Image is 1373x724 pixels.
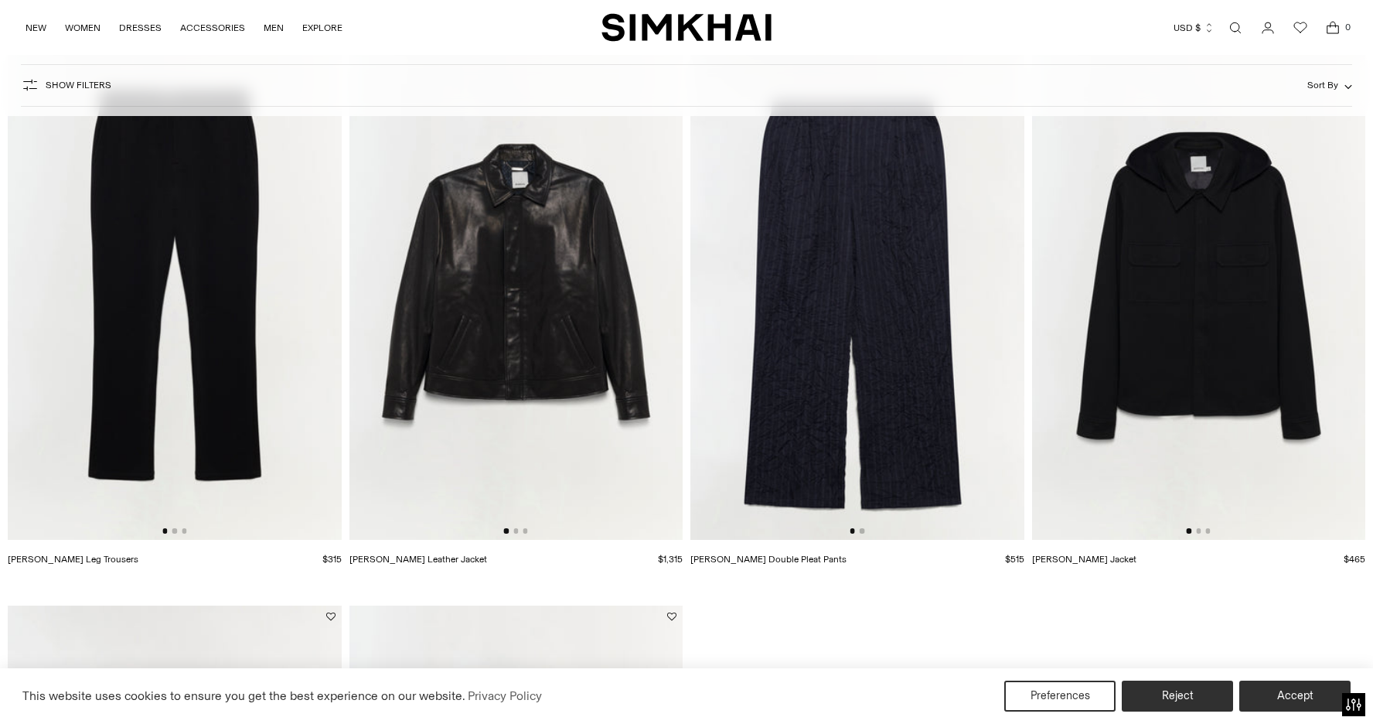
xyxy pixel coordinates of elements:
[860,528,864,533] button: Go to slide 2
[1341,20,1354,34] span: 0
[690,554,847,565] a: [PERSON_NAME] Double Pleat Pants
[667,612,676,621] button: Add to Wishlist
[1004,681,1116,712] button: Preferences
[1122,681,1233,712] button: Reject
[1317,12,1348,43] a: Open cart modal
[12,665,155,712] iframe: Sign Up via Text for Offers
[1032,39,1366,540] img: Travis Shirt Jacket
[349,554,487,565] a: [PERSON_NAME] Leather Jacket
[26,11,46,45] a: NEW
[504,528,509,533] button: Go to slide 1
[349,39,683,540] img: Landon Leather Jacket
[690,39,1024,540] img: Hank Double Pleat Pants
[162,528,167,533] button: Go to slide 1
[182,528,186,533] button: Go to slide 3
[1032,554,1136,565] a: [PERSON_NAME] Jacket
[513,528,518,533] button: Go to slide 2
[1307,77,1352,94] button: Sort By
[1239,681,1351,712] button: Accept
[302,11,342,45] a: EXPLORE
[326,612,336,621] button: Add to Wishlist
[119,11,162,45] a: DRESSES
[21,73,111,97] button: Show Filters
[8,39,342,540] img: Jake Straight Leg Trousers
[8,554,138,565] a: [PERSON_NAME] Leg Trousers
[1196,528,1201,533] button: Go to slide 2
[264,11,284,45] a: MEN
[172,528,177,533] button: Go to slide 2
[65,11,101,45] a: WOMEN
[1307,80,1338,90] span: Sort By
[1205,528,1210,533] button: Go to slide 3
[22,688,465,703] span: This website uses cookies to ensure you get the best experience on our website.
[180,11,245,45] a: ACCESSORIES
[1174,11,1215,45] button: USD $
[601,12,772,43] a: SIMKHAI
[465,685,544,708] a: Privacy Policy (opens in a new tab)
[46,80,111,90] span: Show Filters
[1220,12,1251,43] a: Open search modal
[1252,12,1283,43] a: Go to the account page
[523,528,527,533] button: Go to slide 3
[850,528,854,533] button: Go to slide 1
[1187,528,1191,533] button: Go to slide 1
[1285,12,1316,43] a: Wishlist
